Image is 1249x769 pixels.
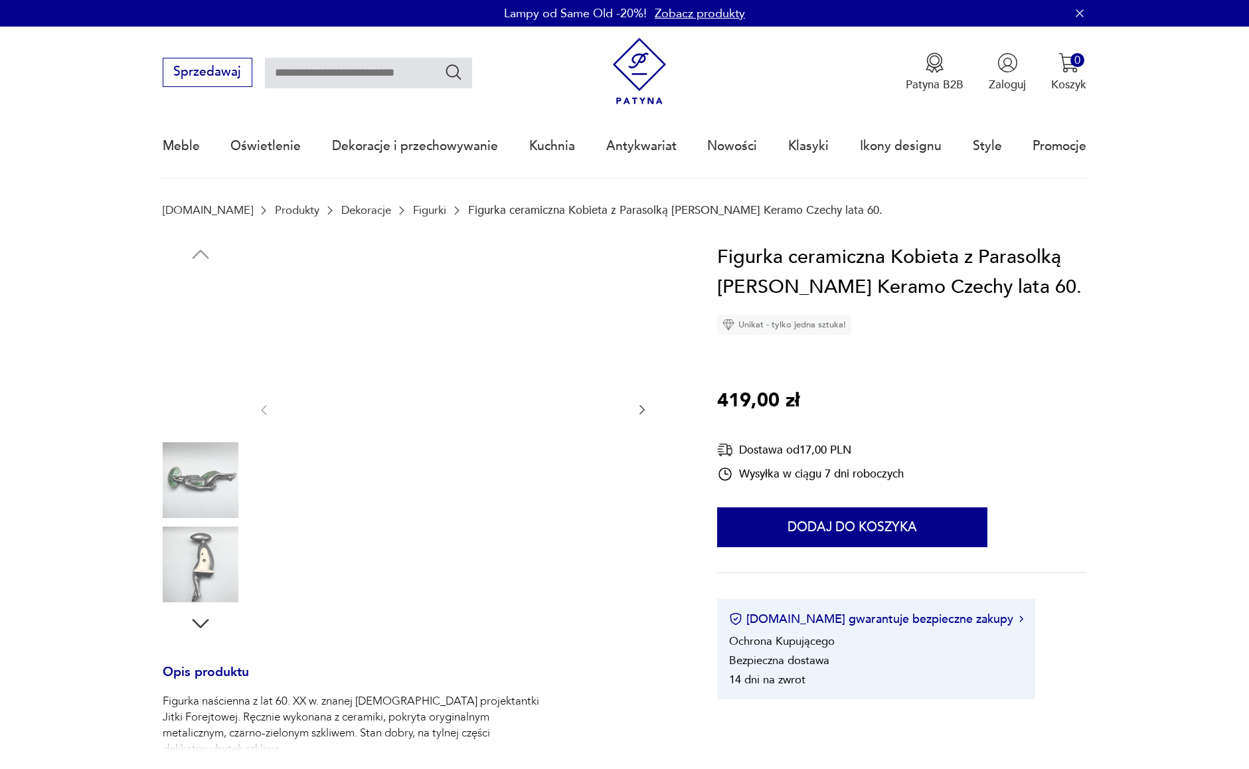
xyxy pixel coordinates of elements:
p: Figurka ceramiczna Kobieta z Parasolką [PERSON_NAME] Keramo Czechy lata 60. [468,204,882,216]
li: 14 dni na zwrot [729,672,805,687]
a: Ikony designu [860,116,942,177]
p: 419,00 zł [717,386,799,416]
h3: Opis produktu [163,667,679,694]
div: Wysyłka w ciągu 7 dni roboczych [717,466,904,482]
li: Bezpieczna dostawa [729,653,829,668]
h1: Figurka ceramiczna Kobieta z Parasolką [PERSON_NAME] Keramo Czechy lata 60. [717,242,1087,303]
p: Figurka naścienna z lat 60. XX w. znanej [DEMOGRAPHIC_DATA] projektantki Jitki Forejtowej. Ręczni... [163,693,539,757]
a: Figurki [413,204,446,216]
a: Zobacz produkty [655,5,745,22]
img: Ikona certyfikatu [729,612,742,626]
p: Lampy od Same Old -20%! [504,5,647,22]
img: Ikona medalu [924,52,945,73]
img: Ikona dostawy [717,442,733,458]
a: Sprzedawaj [163,68,252,78]
a: Promocje [1033,116,1086,177]
a: Oświetlenie [230,116,301,177]
img: Ikona strzałki w prawo [1019,616,1023,622]
p: Koszyk [1051,77,1086,92]
a: Nowości [707,116,757,177]
img: Zdjęcie produktu Figurka ceramiczna Kobieta z Parasolką Jitka Forejtova Keramo Czechy lata 60. [163,273,238,349]
a: Antykwariat [606,116,677,177]
button: Szukaj [444,62,463,82]
button: Zaloguj [989,52,1026,92]
div: 0 [1070,53,1084,67]
p: Patyna B2B [906,77,963,92]
a: Dekoracje i przechowywanie [332,116,498,177]
button: Dodaj do koszyka [717,507,987,547]
p: Zaloguj [989,77,1026,92]
button: [DOMAIN_NAME] gwarantuje bezpieczne zakupy [729,611,1023,628]
a: Produkty [275,204,319,216]
img: Zdjęcie produktu Figurka ceramiczna Kobieta z Parasolką Jitka Forejtova Keramo Czechy lata 60. [287,242,620,575]
a: Klasyki [788,116,829,177]
img: Ikona koszyka [1058,52,1079,73]
li: Ochrona Kupującego [729,634,835,649]
a: Dekoracje [341,204,391,216]
a: Kuchnia [529,116,575,177]
button: Sprzedawaj [163,58,252,87]
a: Ikona medaluPatyna B2B [906,52,963,92]
img: Zdjęcie produktu Figurka ceramiczna Kobieta z Parasolką Jitka Forejtova Keramo Czechy lata 60. [163,527,238,602]
div: Dostawa od 17,00 PLN [717,442,904,458]
a: Meble [163,116,200,177]
div: Unikat - tylko jedna sztuka! [717,315,851,335]
img: Patyna - sklep z meblami i dekoracjami vintage [606,38,673,105]
img: Ikonka użytkownika [997,52,1018,73]
a: Style [973,116,1002,177]
img: Zdjęcie produktu Figurka ceramiczna Kobieta z Parasolką Jitka Forejtova Keramo Czechy lata 60. [163,357,238,433]
img: Ikona diamentu [722,319,734,331]
button: Patyna B2B [906,52,963,92]
button: 0Koszyk [1051,52,1086,92]
a: [DOMAIN_NAME] [163,204,253,216]
img: Zdjęcie produktu Figurka ceramiczna Kobieta z Parasolką Jitka Forejtova Keramo Czechy lata 60. [163,442,238,518]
